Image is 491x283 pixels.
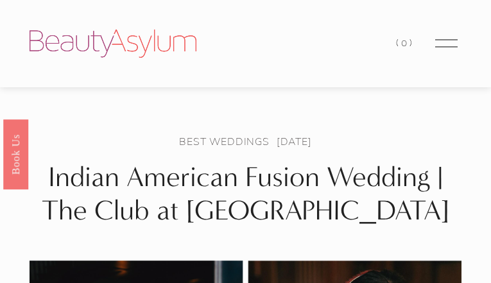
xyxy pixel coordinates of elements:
img: Beauty Asylum | Bridal Hair &amp; Makeup Charlotte &amp; Atlanta [30,30,196,58]
span: ) [409,37,415,49]
a: 0 items in cart [396,35,414,52]
h1: Indian American Fusion Wedding | The Club at [GEOGRAPHIC_DATA] [30,160,461,228]
span: 0 [401,37,409,49]
a: Best Weddings [179,134,269,148]
a: Book Us [3,119,28,189]
span: ( [396,37,401,49]
span: [DATE] [277,134,312,148]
